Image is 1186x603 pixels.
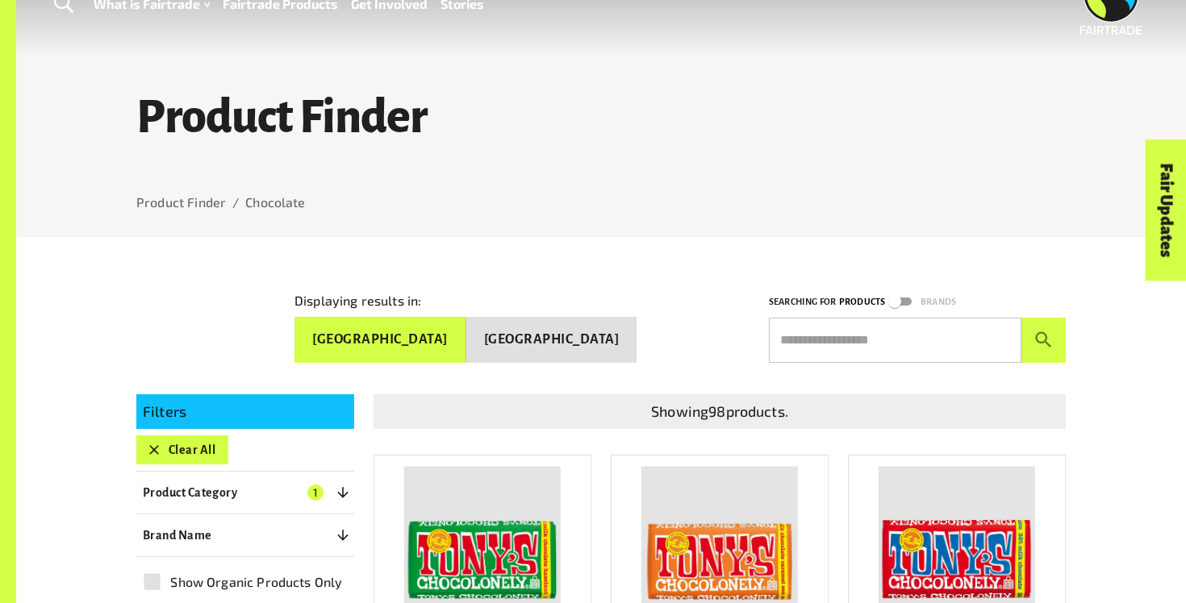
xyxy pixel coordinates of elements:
[136,193,1066,212] nav: breadcrumb
[839,294,885,310] p: Products
[769,294,836,310] p: Searching for
[921,294,956,310] p: Brands
[245,194,305,210] a: Chocolate
[232,193,239,212] li: /
[307,484,324,501] span: 1
[136,435,228,464] button: Clear All
[294,291,421,310] p: Displaying results in:
[170,572,342,592] span: Show Organic Products Only
[380,401,1059,422] p: Showing 98 products.
[136,478,354,507] button: Product Category
[466,317,637,363] button: [GEOGRAPHIC_DATA]
[143,483,237,502] p: Product Category
[143,526,212,545] p: Brand Name
[136,92,1066,142] h1: Product Finder
[143,401,348,422] p: Filters
[136,521,354,550] button: Brand Name
[136,194,226,210] a: Product Finder
[294,317,466,363] button: [GEOGRAPHIC_DATA]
